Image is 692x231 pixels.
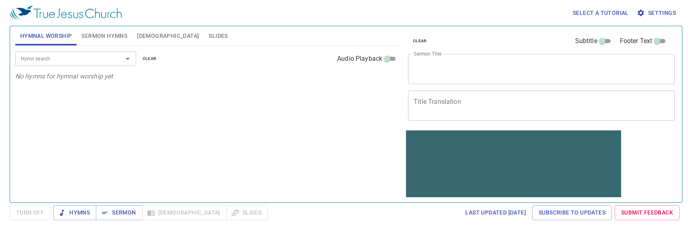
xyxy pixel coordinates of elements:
[462,205,529,220] a: Last updated [DATE]
[10,6,122,20] img: True Jesus Church
[102,208,136,218] span: Sermon
[573,8,629,18] span: Select a tutorial
[138,54,162,64] button: clear
[408,36,432,46] button: clear
[621,208,673,218] span: Submit Feedback
[570,6,632,21] button: Select a tutorial
[20,31,72,41] span: Hymnal Worship
[60,208,90,218] span: Hymns
[539,208,605,218] span: Subscribe to Updates
[143,55,157,62] span: clear
[15,72,113,80] i: No hymns for hymnal worship yet
[405,129,622,198] iframe: from-child
[465,208,526,218] span: Last updated [DATE]
[638,8,676,18] span: Settings
[122,53,133,64] button: Open
[96,205,142,220] button: Sermon
[413,37,427,45] span: clear
[137,31,199,41] span: [DEMOGRAPHIC_DATA]
[620,36,653,46] span: Footer Text
[575,36,597,46] span: Subtitle
[53,205,96,220] button: Hymns
[532,205,612,220] a: Subscribe to Updates
[635,6,679,21] button: Settings
[209,31,228,41] span: Slides
[81,31,127,41] span: Sermon Hymns
[337,54,382,64] span: Audio Playback
[615,205,680,220] a: Submit Feedback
